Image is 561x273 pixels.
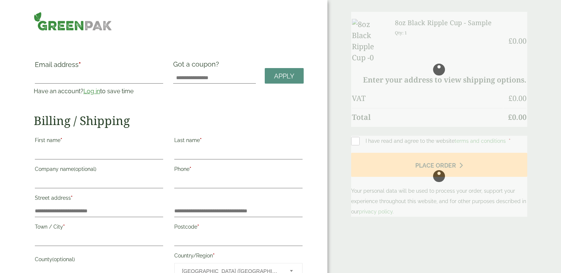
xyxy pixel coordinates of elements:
label: Email address [35,61,163,72]
label: Last name [174,135,303,148]
span: (optional) [74,166,96,172]
label: Phone [174,164,303,176]
label: Got a coupon? [173,60,222,72]
abbr: required [213,253,215,259]
label: Company name [35,164,163,176]
p: Have an account? to save time [34,87,164,96]
label: Postcode [174,222,303,234]
span: (optional) [52,256,75,262]
abbr: required [189,166,191,172]
a: Log in [83,88,100,95]
label: Town / City [35,222,163,234]
label: County [35,254,163,267]
label: Country/Region [174,250,303,263]
abbr: required [71,195,73,201]
abbr: required [63,224,65,230]
h2: Billing / Shipping [34,114,304,128]
a: Apply [265,68,304,84]
label: First name [35,135,163,148]
span: Apply [274,72,294,80]
img: GreenPak Supplies [34,12,112,31]
abbr: required [200,137,202,143]
abbr: required [197,224,199,230]
abbr: required [79,61,81,68]
label: Street address [35,193,163,205]
abbr: required [60,137,62,143]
